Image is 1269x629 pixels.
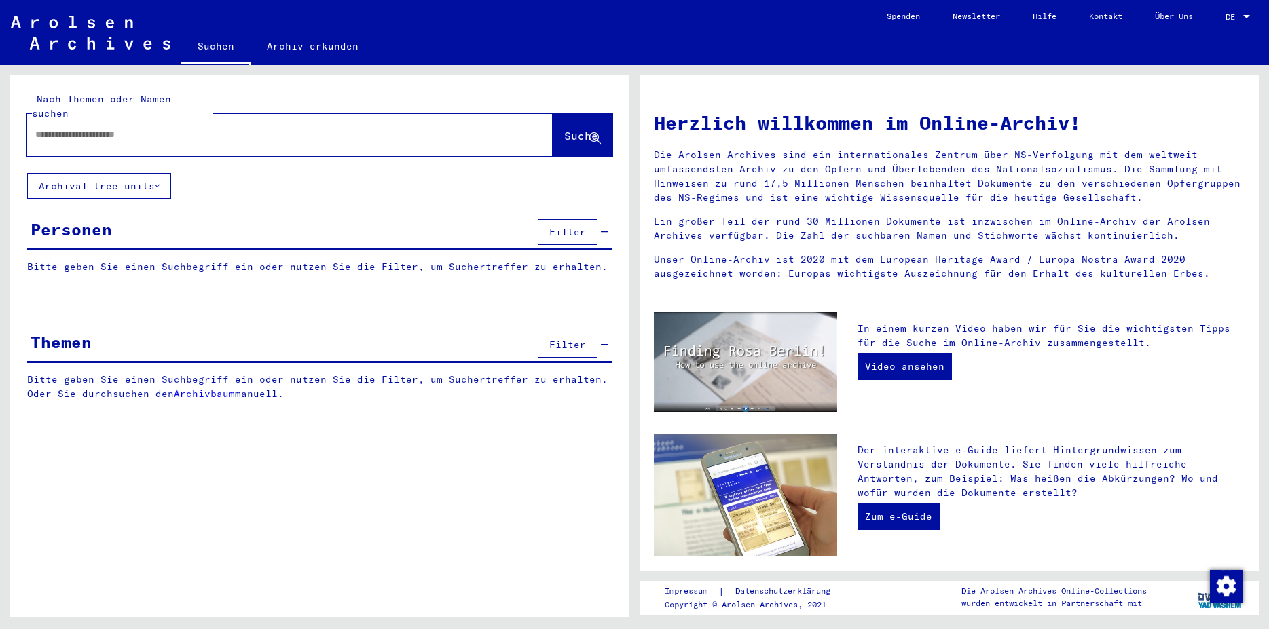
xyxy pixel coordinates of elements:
button: Archival tree units [27,173,171,199]
p: In einem kurzen Video haben wir für Sie die wichtigsten Tipps für die Suche im Online-Archiv zusa... [858,322,1245,350]
p: wurden entwickelt in Partnerschaft mit [961,597,1147,609]
button: Filter [538,332,597,358]
p: Die Arolsen Archives Online-Collections [961,585,1147,597]
span: DE [1226,12,1240,22]
img: eguide.jpg [654,434,837,556]
span: Suche [564,129,598,142]
div: Zustimmung ändern [1209,569,1242,602]
a: Datenschutzerklärung [724,584,847,598]
a: Archiv erkunden [251,30,375,62]
img: video.jpg [654,312,837,412]
img: Arolsen_neg.svg [11,16,170,50]
p: Die Arolsen Archives sind ein internationales Zentrum über NS-Verfolgung mit dem weltweit umfasse... [654,148,1246,205]
button: Filter [538,219,597,245]
button: Suche [553,114,612,156]
div: Themen [31,330,92,354]
a: Suchen [181,30,251,65]
a: Impressum [665,584,718,598]
span: Filter [549,226,586,238]
a: Zum e-Guide [858,503,940,530]
p: Copyright © Arolsen Archives, 2021 [665,598,847,611]
p: Unser Online-Archiv ist 2020 mit dem European Heritage Award / Europa Nostra Award 2020 ausgezeic... [654,252,1246,281]
span: Filter [549,339,586,351]
p: Bitte geben Sie einen Suchbegriff ein oder nutzen Sie die Filter, um Suchertreffer zu erhalten. [27,260,612,274]
h1: Herzlich willkommen im Online-Archiv! [654,109,1246,137]
p: Bitte geben Sie einen Suchbegriff ein oder nutzen Sie die Filter, um Suchertreffer zu erhalten. O... [27,373,612,401]
div: Personen [31,217,112,242]
a: Archivbaum [174,387,235,400]
mat-label: Nach Themen oder Namen suchen [32,93,171,119]
p: Der interaktive e-Guide liefert Hintergrundwissen zum Verständnis der Dokumente. Sie finden viele... [858,443,1245,500]
div: | [665,584,847,598]
p: Ein großer Teil der rund 30 Millionen Dokumente ist inzwischen im Online-Archiv der Arolsen Archi... [654,214,1246,243]
a: Video ansehen [858,353,952,380]
img: yv_logo.png [1195,580,1246,614]
img: Zustimmung ändern [1210,570,1243,603]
